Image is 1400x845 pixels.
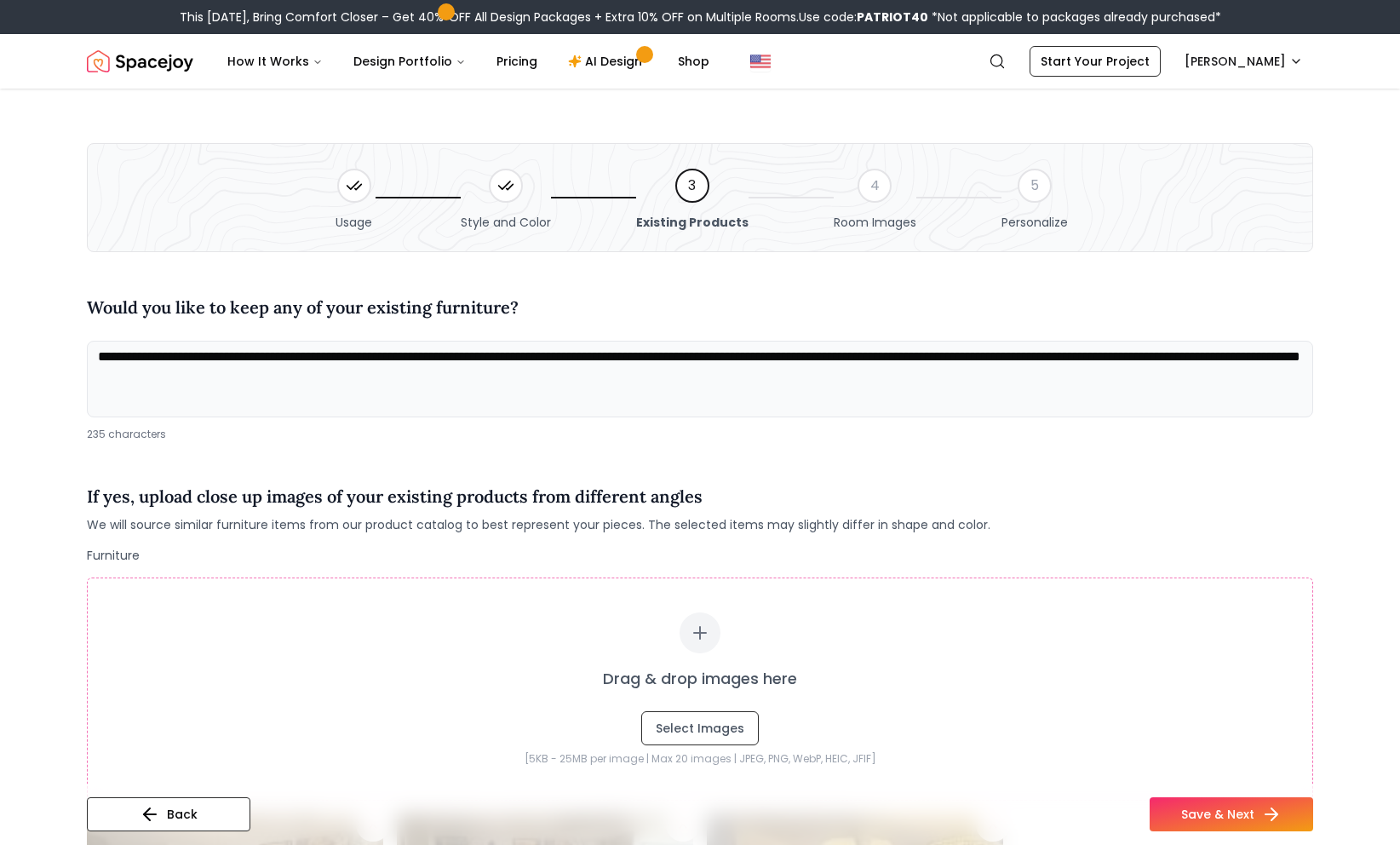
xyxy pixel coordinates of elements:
[87,797,250,831] button: Back
[1150,797,1313,831] button: Save & Next
[87,428,1313,441] div: 235 characters
[336,214,372,231] span: Usage
[834,214,916,231] span: Room Images
[928,9,1221,26] span: *Not applicable to packages already purchased*
[636,214,749,231] span: Existing Products
[87,34,1313,89] nav: Global
[1018,169,1052,203] div: 5
[1030,46,1161,77] a: Start Your Project
[214,44,723,78] nav: Main
[87,295,519,320] h4: Would you like to keep any of your existing furniture?
[122,752,1278,766] p: [5KB - 25MB per image | Max 20 images | JPEG, PNG, WebP, HEIC, JFIF]
[641,711,759,745] button: Select Images
[340,44,479,78] button: Design Portfolio
[87,516,990,533] span: We will source similar furniture items from our product catalog to best represent your pieces. Th...
[675,169,709,203] div: 3
[87,44,193,78] img: Spacejoy Logo
[857,9,928,26] b: PATRIOT40
[799,9,928,26] span: Use code:
[1001,214,1068,231] span: Personalize
[554,44,661,78] a: AI Design
[180,9,1221,26] div: This [DATE], Bring Comfort Closer – Get 40% OFF All Design Packages + Extra 10% OFF on Multiple R...
[1174,46,1313,77] button: [PERSON_NAME]
[603,667,797,691] p: Drag & drop images here
[214,44,336,78] button: How It Works
[750,51,771,72] img: United States
[87,44,193,78] a: Spacejoy
[483,44,551,78] a: Pricing
[858,169,892,203] div: 4
[87,484,990,509] h4: If yes, upload close up images of your existing products from different angles
[664,44,723,78] a: Shop
[87,547,1313,564] p: Furniture
[461,214,551,231] span: Style and Color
